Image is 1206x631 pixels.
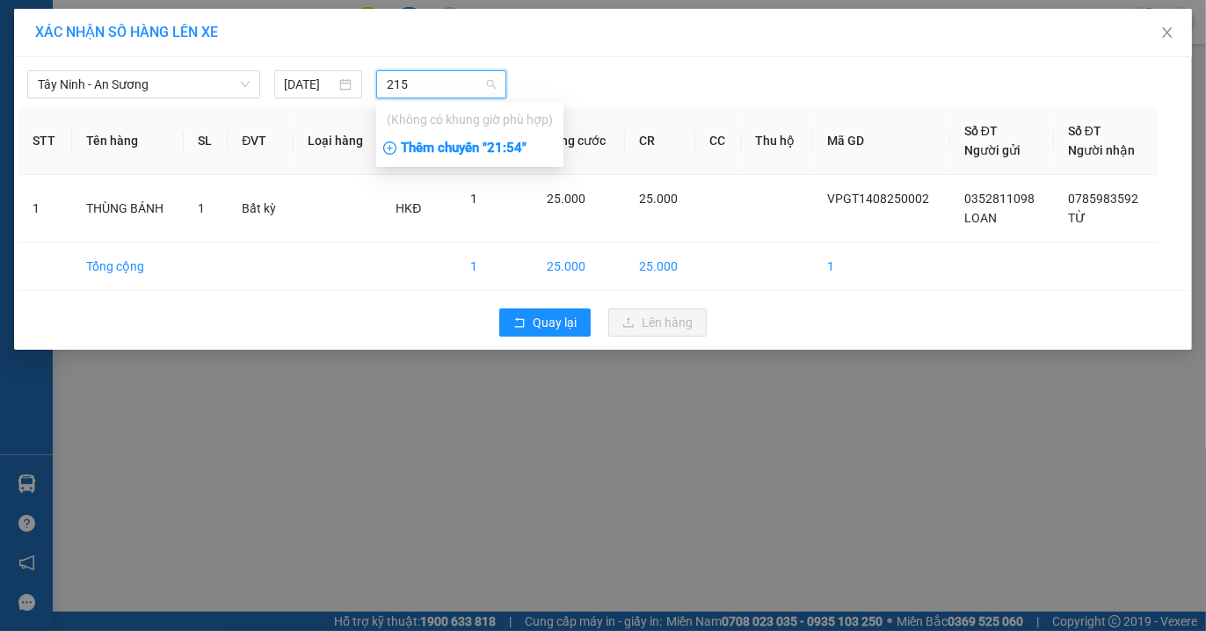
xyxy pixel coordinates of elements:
[184,107,229,175] th: SL
[964,211,997,225] span: LOAN
[742,107,813,175] th: Thu hộ
[813,243,950,291] td: 1
[72,107,184,175] th: Tên hàng
[39,127,107,138] span: 09:20:46 [DATE]
[1068,211,1086,225] span: TỪ
[72,243,184,291] td: Tổng cộng
[228,175,294,243] td: Bất kỳ
[813,107,950,175] th: Mã GD
[1068,192,1138,206] span: 0785983592
[18,107,72,175] th: STT
[285,75,337,94] input: 14/08/2025
[513,316,526,330] span: rollback
[228,107,294,175] th: ĐVT
[383,141,396,155] span: plus-circle
[6,11,84,88] img: logo
[1143,9,1192,58] button: Close
[47,95,215,109] span: -----------------------------------------
[625,243,695,291] td: 25.000
[964,192,1035,206] span: 0352811098
[376,134,563,163] div: Thêm chuyến " 21:54 "
[533,243,624,291] td: 25.000
[5,113,185,124] span: [PERSON_NAME]:
[396,201,421,215] span: HKĐ
[294,107,381,175] th: Loại hàng
[72,175,184,243] td: THÙNG BÁNH
[5,127,107,138] span: In ngày:
[1068,143,1135,157] span: Người nhận
[1068,124,1101,138] span: Số ĐT
[139,78,215,89] span: Hotline: 19001152
[639,192,678,206] span: 25.000
[38,71,250,98] span: Tây Ninh - An Sương
[499,308,591,337] button: rollbackQuay lại
[533,107,624,175] th: Tổng cước
[139,10,241,25] strong: ĐỒNG PHƯỚC
[625,107,695,175] th: CR
[964,143,1021,157] span: Người gửi
[470,192,477,206] span: 1
[547,192,585,206] span: 25.000
[88,112,185,125] span: VPGT1408250002
[608,308,707,337] button: uploadLên hàng
[695,107,742,175] th: CC
[387,110,553,129] div: (Không có khung giờ phù hợp)
[139,28,236,50] span: Bến xe [GEOGRAPHIC_DATA]
[139,53,242,75] span: 01 Võ Văn Truyện, KP.1, Phường 2
[198,201,205,215] span: 1
[533,313,577,332] span: Quay lại
[1160,25,1174,40] span: close
[456,243,534,291] td: 1
[964,124,998,138] span: Số ĐT
[35,24,218,40] span: XÁC NHẬN SỐ HÀNG LÊN XE
[827,192,929,206] span: VPGT1408250002
[18,175,72,243] td: 1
